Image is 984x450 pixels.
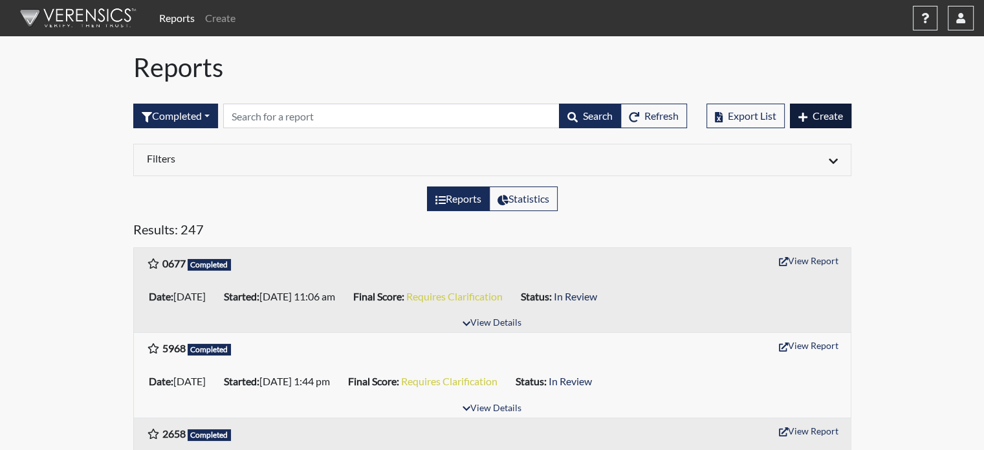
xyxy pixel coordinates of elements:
[133,52,851,83] h1: Reports
[133,221,851,242] h5: Results: 247
[188,344,232,355] span: Completed
[133,104,218,128] div: Filter by interview status
[224,375,259,387] b: Started:
[813,109,843,122] span: Create
[133,104,218,128] button: Completed
[149,375,173,387] b: Date:
[554,290,597,302] span: In Review
[559,104,621,128] button: Search
[144,371,219,392] li: [DATE]
[162,257,186,269] b: 0677
[773,335,844,355] button: View Report
[219,371,343,392] li: [DATE] 1:44 pm
[427,186,490,211] label: View the list of reports
[162,342,186,354] b: 5968
[162,427,186,440] b: 2658
[353,290,404,302] b: Final Score:
[137,152,847,168] div: Click to expand/collapse filters
[583,109,613,122] span: Search
[489,186,558,211] label: View statistics about completed interviews
[406,290,503,302] span: Requires Clarification
[728,109,776,122] span: Export List
[644,109,679,122] span: Refresh
[457,400,527,418] button: View Details
[223,104,560,128] input: Search by Registration ID, Interview Number, or Investigation Name.
[188,259,232,271] span: Completed
[706,104,785,128] button: Export List
[620,104,687,128] button: Refresh
[224,290,259,302] b: Started:
[401,375,497,387] span: Requires Clarification
[516,375,547,387] b: Status:
[521,290,552,302] b: Status:
[773,251,844,271] button: View Report
[144,286,219,307] li: [DATE]
[147,152,483,164] h6: Filters
[154,5,200,31] a: Reports
[457,315,527,332] button: View Details
[149,290,173,302] b: Date:
[219,286,348,307] li: [DATE] 11:06 am
[549,375,592,387] span: In Review
[790,104,851,128] button: Create
[773,421,844,441] button: View Report
[200,5,241,31] a: Create
[188,429,232,441] span: Completed
[348,375,399,387] b: Final Score:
